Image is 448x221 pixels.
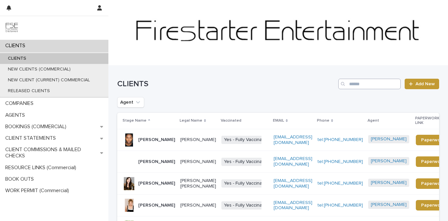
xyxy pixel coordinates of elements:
[221,136,272,144] span: Yes - Fully Vaccinated
[3,188,74,194] p: WORK PERMIT (Commercial)
[274,200,312,211] a: [EMAIL_ADDRESS][DOMAIN_NAME]
[3,147,100,159] p: CLIENT COMMISSIONS & MAILED CHECKS
[3,112,30,118] p: AGENTS
[180,159,216,165] p: [PERSON_NAME]
[180,178,216,189] p: [PERSON_NAME] [PERSON_NAME]
[3,77,95,83] p: NEW CLIENT (CURRENT) COMMERCIAL
[274,178,312,189] a: [EMAIL_ADDRESS][DOMAIN_NAME]
[421,159,444,164] span: Paperwork
[138,137,175,143] p: [PERSON_NAME]
[138,159,175,165] p: [PERSON_NAME]
[415,82,435,86] span: Add New
[3,135,61,141] p: CLIENT STATEMENTS
[338,79,401,89] input: Search
[221,158,272,166] span: Yes - Fully Vaccinated
[368,117,379,124] p: Agent
[3,165,81,171] p: RESOURCE LINKS (Commercial)
[138,203,175,208] p: [PERSON_NAME]
[318,137,363,142] a: tel:[PHONE_NUMBER]
[3,88,55,94] p: RELEASED CLIENTS
[318,159,363,164] a: tel:[PHONE_NUMBER]
[3,67,76,72] p: NEW CLIENTS (COMMERCIAL)
[123,117,146,124] p: Stage Name
[371,202,407,208] a: [PERSON_NAME]
[318,203,363,208] a: tel:[PHONE_NUMBER]
[421,138,444,142] span: Paperwork
[405,79,439,89] a: Add New
[318,181,363,186] a: tel:[PHONE_NUMBER]
[3,56,32,61] p: CLIENTS
[371,180,407,186] a: [PERSON_NAME]
[180,117,202,124] p: Legal Name
[415,115,446,127] p: PAPERWORK LINK
[5,21,18,34] img: 9JgRvJ3ETPGCJDhvPVA5
[3,124,72,130] p: BOOKINGS (COMMERCIAL)
[274,156,312,167] a: [EMAIL_ADDRESS][DOMAIN_NAME]
[117,79,336,89] h1: CLIENTS
[3,176,39,182] p: BOOK OUTS
[221,201,272,210] span: Yes - Fully Vaccinated
[221,179,272,188] span: Yes - Fully Vaccinated
[3,43,31,49] p: CLIENTS
[421,181,444,186] span: Paperwork
[274,135,312,145] a: [EMAIL_ADDRESS][DOMAIN_NAME]
[117,97,144,108] button: Agent
[180,203,216,208] p: [PERSON_NAME]
[371,136,407,142] a: [PERSON_NAME]
[180,137,216,143] p: [PERSON_NAME]
[138,181,175,186] p: [PERSON_NAME]
[421,203,444,208] span: Paperwork
[3,100,39,107] p: COMPANIES
[317,117,329,124] p: Phone
[371,158,407,164] a: [PERSON_NAME]
[221,117,241,124] p: Vaccinated
[273,117,284,124] p: EMAIL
